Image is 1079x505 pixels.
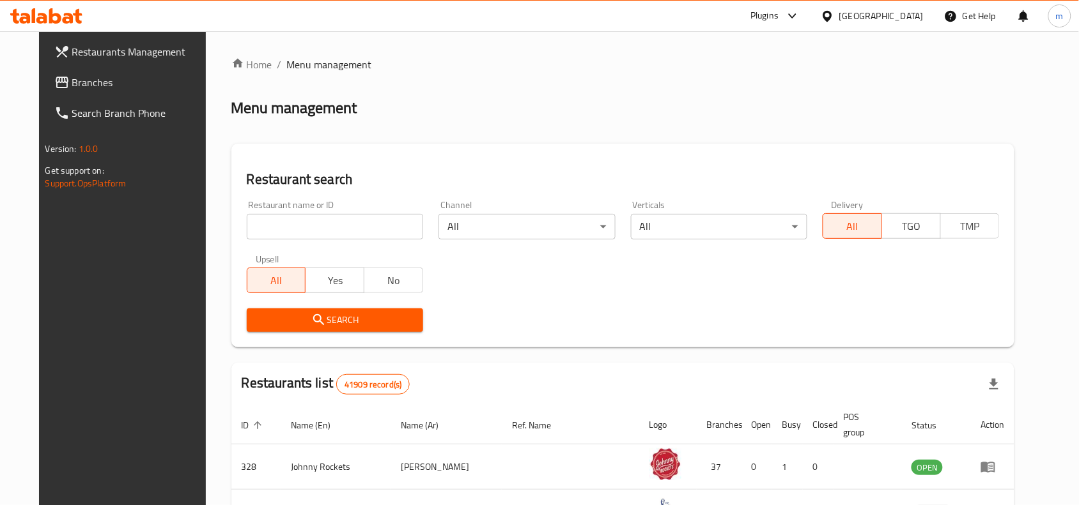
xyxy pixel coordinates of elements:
[649,448,681,480] img: Johnny Rockets
[305,268,364,293] button: Yes
[803,405,834,444] th: Closed
[912,460,943,475] span: OPEN
[439,214,615,239] div: All
[44,98,219,128] a: Search Branch Phone
[231,444,281,490] td: 328
[697,405,741,444] th: Branches
[256,255,279,264] label: Upsell
[828,217,877,236] span: All
[291,418,348,433] span: Name (En)
[750,8,779,24] div: Plugins
[970,405,1014,444] th: Action
[72,75,209,90] span: Branches
[72,44,209,59] span: Restaurants Management
[45,162,104,179] span: Get support on:
[697,444,741,490] td: 37
[72,105,209,121] span: Search Branch Phone
[247,308,423,332] button: Search
[337,379,409,391] span: 41909 record(s)
[231,57,1015,72] nav: breadcrumb
[247,214,423,239] input: Search for restaurant name or ID..
[631,214,807,239] div: All
[252,271,301,290] span: All
[242,373,410,395] h2: Restaurants list
[45,175,127,192] a: Support.OpsPlatform
[287,57,372,72] span: Menu management
[832,200,864,209] label: Delivery
[311,271,359,290] span: Yes
[741,405,772,444] th: Open
[277,57,282,72] li: /
[336,374,410,395] div: Total records count
[364,268,423,293] button: No
[44,36,219,67] a: Restaurants Management
[772,444,803,490] td: 1
[979,369,1009,400] div: Export file
[772,405,803,444] th: Busy
[231,57,272,72] a: Home
[881,213,941,239] button: TGO
[912,418,953,433] span: Status
[281,444,391,490] td: Johnny Rockets
[940,213,1000,239] button: TMP
[946,217,995,236] span: TMP
[981,459,1004,474] div: Menu
[823,213,882,239] button: All
[741,444,772,490] td: 0
[912,460,943,475] div: OPEN
[639,405,697,444] th: Logo
[401,418,455,433] span: Name (Ar)
[844,409,887,440] span: POS group
[79,140,98,157] span: 1.0.0
[247,170,1000,189] h2: Restaurant search
[887,217,936,236] span: TGO
[44,67,219,98] a: Branches
[45,140,77,157] span: Version:
[257,312,413,328] span: Search
[369,271,418,290] span: No
[1056,9,1064,23] span: m
[391,444,502,490] td: [PERSON_NAME]
[839,9,924,23] div: [GEOGRAPHIC_DATA]
[512,418,568,433] span: Ref. Name
[242,418,266,433] span: ID
[231,98,357,118] h2: Menu management
[247,268,306,293] button: All
[803,444,834,490] td: 0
